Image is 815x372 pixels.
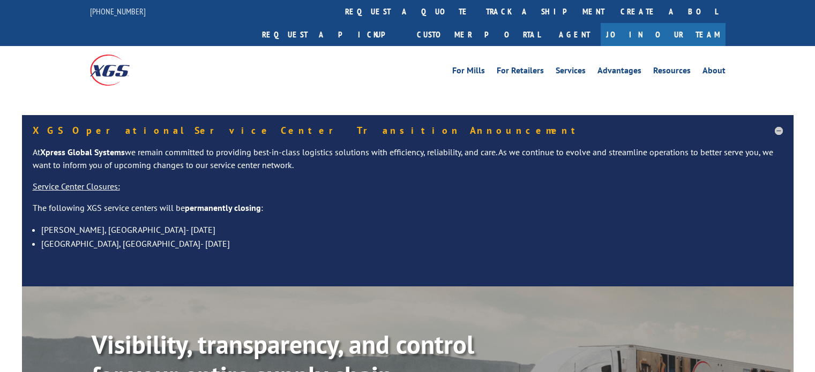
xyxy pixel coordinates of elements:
[548,23,601,46] a: Agent
[40,147,125,157] strong: Xpress Global Systems
[33,181,120,192] u: Service Center Closures:
[556,66,586,78] a: Services
[653,66,691,78] a: Resources
[90,6,146,17] a: [PHONE_NUMBER]
[702,66,726,78] a: About
[41,223,783,237] li: [PERSON_NAME], [GEOGRAPHIC_DATA]- [DATE]
[409,23,548,46] a: Customer Portal
[41,237,783,250] li: [GEOGRAPHIC_DATA], [GEOGRAPHIC_DATA]- [DATE]
[185,202,261,213] strong: permanently closing
[597,66,641,78] a: Advantages
[33,126,783,135] h5: XGS Operational Service Center Transition Announcement
[254,23,409,46] a: Request a pickup
[33,202,783,223] p: The following XGS service centers will be :
[497,66,544,78] a: For Retailers
[452,66,485,78] a: For Mills
[601,23,726,46] a: Join Our Team
[33,146,783,180] p: At we remain committed to providing best-in-class logistics solutions with efficiency, reliabilit...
